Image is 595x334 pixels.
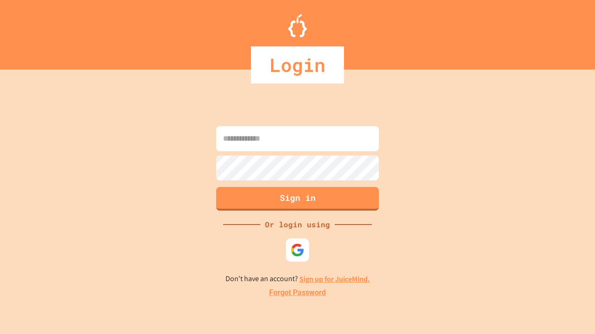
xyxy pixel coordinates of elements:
[260,219,335,230] div: Or login using
[288,14,307,37] img: Logo.svg
[299,274,370,284] a: Sign up for JuiceMind.
[251,46,344,83] div: Login
[216,187,379,211] button: Sign in
[269,287,326,298] a: Forgot Password
[225,273,370,285] p: Don't have an account?
[291,243,304,257] img: google-icon.svg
